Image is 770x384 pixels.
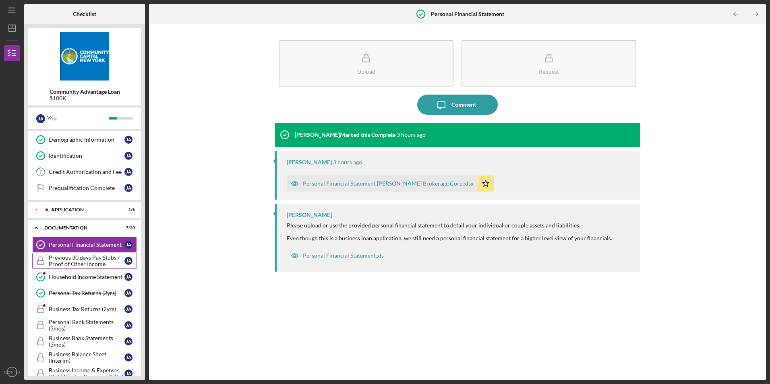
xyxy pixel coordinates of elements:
[49,153,124,159] div: Identification
[397,132,426,138] time: 2025-08-12 14:54
[124,168,132,176] div: J A
[287,248,388,264] button: Personal Financial Statement.xls
[32,164,137,180] a: 7Credit Authorization and FeeJA
[333,159,362,165] time: 2025-08-12 14:53
[49,351,124,364] div: Business Balance Sheet (Interim)
[303,180,474,187] div: Personal Financial Statement [PERSON_NAME] Brokerage Corp.xlsx
[32,269,137,285] a: Household Income StatementJA
[32,180,137,196] a: Prequalification CompleteJA
[49,367,124,380] div: Business Income & Expenses (Debt Service Coverage Ratio)
[49,335,124,348] div: Business Bank Statements (3mos)
[4,364,20,380] button: [PERSON_NAME]
[49,242,124,248] div: Personal Financial Statement
[124,289,132,297] div: J A
[32,253,137,269] a: Previous 30 days Pay Stubs / Proof of Other IncomeJA
[32,285,137,301] a: Personal Tax Returns (2yrs)JA
[28,32,141,81] img: Product logo
[417,95,498,115] button: Comment
[451,95,476,115] div: Comment
[357,68,375,74] div: Upload
[49,274,124,280] div: Household Income Statement
[36,114,45,123] div: J A
[47,111,109,125] div: You
[32,333,137,349] a: Business Bank Statements (3mos)JA
[50,95,120,101] div: $100K
[32,301,137,317] a: Business Tax Returns (2yrs)JA
[32,148,137,164] a: IdentificationJA
[287,159,332,165] div: [PERSON_NAME]
[124,337,132,345] div: J A
[539,68,559,74] div: Request
[49,169,124,175] div: Credit Authorization and Fee
[51,207,115,212] div: Application
[39,169,42,175] tspan: 7
[44,225,115,230] div: Documentation
[73,11,96,17] b: Checklist
[32,365,137,382] a: Business Income & Expenses (Debt Service Coverage Ratio)JA
[49,254,124,267] div: Previous 30 days Pay Stubs / Proof of Other Income
[124,305,132,313] div: J A
[124,152,132,160] div: J A
[124,321,132,329] div: J A
[49,306,124,312] div: Business Tax Returns (2yrs)
[124,353,132,361] div: J A
[124,136,132,144] div: J A
[124,184,132,192] div: J A
[295,132,395,138] div: [PERSON_NAME] Marked this Complete
[287,175,494,192] button: Personal Financial Statement [PERSON_NAME] Brokerage Corp.xlsx
[124,273,132,281] div: J A
[120,207,135,212] div: 1 / 6
[124,370,132,378] div: J A
[287,222,612,242] div: Please upload or use the provided personal financial statement to detail your individual or coupl...
[120,225,135,230] div: 7 / 20
[124,257,132,265] div: J A
[32,237,137,253] a: Personal Financial StatementJA
[32,349,137,365] a: Business Balance Sheet (Interim)JA
[32,132,137,148] a: Demographic InformationJA
[32,317,137,333] a: Personal Bank Statements (3mos)JA
[50,89,120,95] b: Community Advantage Loan
[287,212,332,218] div: [PERSON_NAME]
[431,11,504,17] b: Personal Financial Statement
[49,319,124,332] div: Personal Bank Statements (3mos)
[49,290,124,296] div: Personal Tax Returns (2yrs)
[303,252,384,259] div: Personal Financial Statement.xls
[49,185,124,191] div: Prequalification Complete
[279,40,453,87] button: Upload
[124,241,132,249] div: J A
[462,40,636,87] button: Request
[49,136,124,143] div: Demographic Information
